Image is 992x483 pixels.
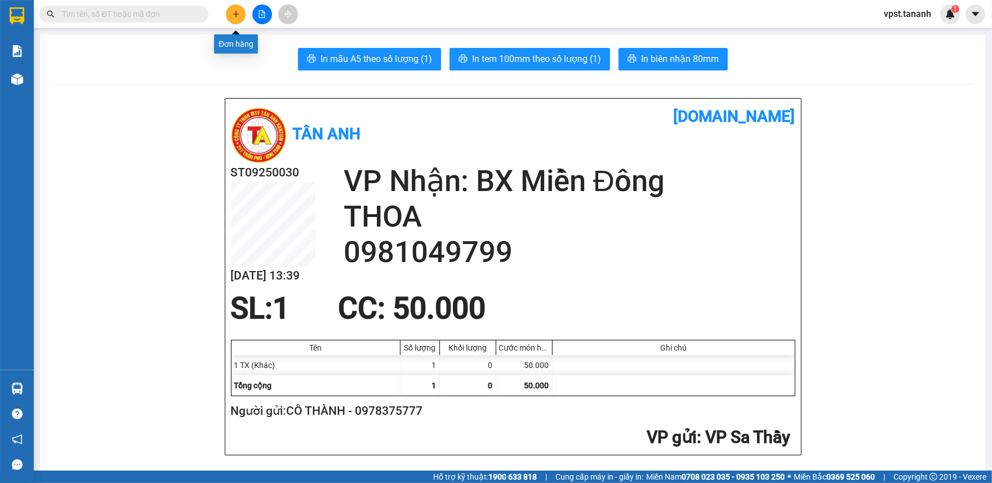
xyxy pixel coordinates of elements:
div: Cước món hàng [499,343,549,352]
span: Hỗ trợ kỹ thuật: [433,471,537,483]
button: printerIn tem 100mm theo số lượng (1) [450,48,610,70]
span: Nhận: [96,11,123,23]
span: In mẫu A5 theo số lượng (1) [321,52,432,66]
h2: [DATE] 13:39 [231,267,315,285]
div: Tên [234,343,397,352]
span: Cung cấp máy in - giấy in: [555,471,643,483]
span: In biên nhận 80mm [641,52,719,66]
button: file-add [252,5,272,24]
span: 1 [273,291,290,326]
sup: 1 [951,5,959,13]
span: Miền Bắc [794,471,875,483]
h2: 0981049799 [344,234,795,270]
div: 0981049799 [96,50,187,66]
div: CC : 50.000 [331,291,492,325]
div: 0978375777 [10,50,88,66]
button: printerIn biên nhận 80mm [619,48,728,70]
span: 0 [488,381,493,390]
img: warehouse-icon [11,73,23,85]
h2: Người gửi: CÔ THÀNH - 0978375777 [231,402,791,420]
span: printer [307,54,316,65]
span: 1 [432,381,437,390]
strong: 0369 525 060 [826,472,875,481]
div: Khối lượng [443,343,493,352]
span: In tem 100mm theo số lượng (1) [472,52,601,66]
img: logo-vxr [10,7,24,24]
div: Ghi chú [555,343,792,352]
button: printerIn mẫu A5 theo số lượng (1) [298,48,441,70]
span: CC : [95,76,110,87]
span: | [545,471,547,483]
span: printer [628,54,637,65]
h2: THOA [344,199,795,234]
span: message [12,459,23,470]
div: CÔ THÀNH [10,37,88,50]
h2: : VP Sa Thầy [231,426,791,449]
span: file-add [258,10,266,18]
span: aim [284,10,292,18]
span: ⚪️ [788,475,791,479]
div: BX Miền Đông [96,10,187,37]
h2: VP Nhận: BX Miền Đông [344,163,795,199]
strong: 1900 633 818 [488,472,537,481]
img: solution-icon [11,45,23,57]
button: plus [226,5,246,24]
span: Gửi: [10,11,27,23]
span: 1 [953,5,957,13]
span: caret-down [971,9,981,19]
input: Tìm tên, số ĐT hoặc mã đơn [62,8,195,20]
span: copyright [929,473,937,481]
strong: 0708 023 035 - 0935 103 250 [682,472,785,481]
div: 1 [401,355,440,375]
span: 50.000 [524,381,549,390]
span: search [47,10,55,18]
div: 50.000 [496,355,553,375]
div: THOA [96,37,187,50]
b: [DOMAIN_NAME] [674,107,795,126]
span: Miền Nam [646,471,785,483]
button: aim [278,5,298,24]
span: VP gửi [647,427,697,447]
div: 1 TX (Khác) [232,355,401,375]
img: logo.jpg [231,107,287,163]
img: icon-new-feature [945,9,955,19]
div: Số lượng [403,343,437,352]
span: printer [459,54,468,65]
span: Tổng cộng [234,381,272,390]
span: | [883,471,885,483]
div: VP Sa Thầy [10,10,88,37]
button: caret-down [966,5,985,24]
span: question-circle [12,409,23,419]
span: notification [12,434,23,445]
h2: ST09250030 [231,163,315,182]
div: 0 [440,355,496,375]
b: Tân Anh [293,125,361,143]
span: plus [232,10,240,18]
span: SL: [231,291,273,326]
div: 50.000 [95,73,188,88]
span: vpst.tananh [875,7,940,21]
img: warehouse-icon [11,383,23,395]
